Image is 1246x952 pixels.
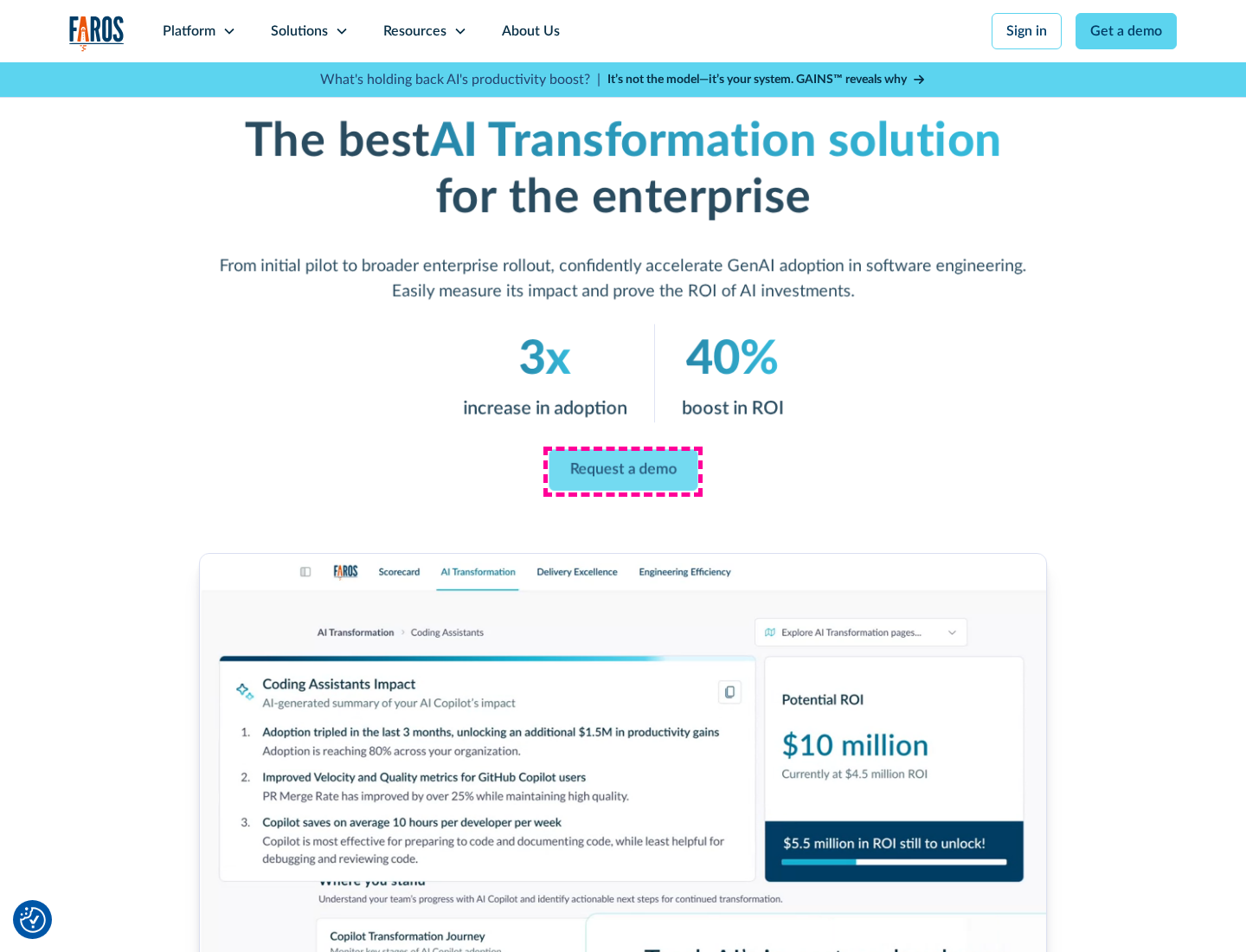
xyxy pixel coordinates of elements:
[244,118,430,164] strong: The best
[1076,13,1177,49] a: Get a demo
[220,254,1027,304] p: From initial pilot to broader enterprise rollout, confidently accelerate GenAI adoption in softwa...
[430,118,1002,164] em: AI Transformation solution
[383,21,446,42] div: Resources
[163,21,215,42] div: Platform
[69,16,125,51] img: Logo of the analytics and reporting company Faros.
[607,71,926,89] a: It’s not the model—it’s your system. GAINS™ reveals why
[549,450,697,492] a: Request a demo
[20,907,46,933] button: Cookie Settings
[69,16,125,51] a: home
[992,13,1062,49] a: Sign in
[686,336,779,383] em: 40%
[607,74,907,86] strong: It’s not the model—it’s your system. GAINS™ reveals why
[320,69,601,90] p: What's holding back AI's productivity boost? |
[682,395,784,422] p: boost in ROI
[271,21,328,42] div: Solutions
[435,175,811,222] strong: for the enterprise
[20,907,46,933] img: Revisit consent button
[463,395,626,422] p: increase in adoption
[519,336,571,383] em: 3x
